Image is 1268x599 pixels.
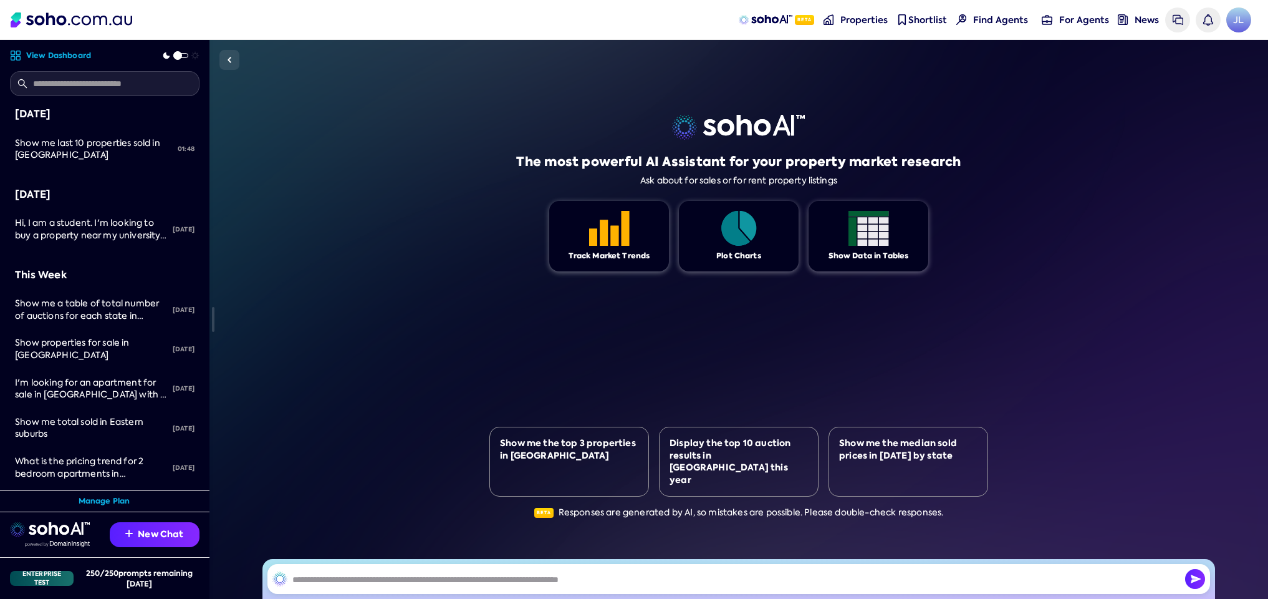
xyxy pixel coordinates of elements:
div: [DATE] [168,454,199,482]
div: What is the pricing trend for 2 bedroom apartments in North Sydney for the past 2 years? [15,455,168,480]
img: sohoai logo [672,115,805,140]
div: Show me a table of total number of auctions for each state in Australia, add a column for total S... [15,298,168,322]
span: Properties [840,14,888,26]
div: Show me the top 3 properties in [GEOGRAPHIC_DATA] [500,437,638,462]
span: Hi, I am a student. I'm looking to buy a property near my university. I go to UNSW and I want two... [15,217,166,265]
span: Beta [534,508,554,518]
span: Shortlist [908,14,947,26]
span: Show me a table of total number of auctions for each state in [GEOGRAPHIC_DATA], add a column for... [15,298,159,370]
img: for-agents-nav icon [1042,14,1052,25]
img: Feature 1 icon [589,211,630,246]
div: This Week [15,267,195,283]
span: Find Agents [973,14,1028,26]
span: For Agents [1059,14,1109,26]
div: [DATE] [15,106,195,122]
a: Show properties for sale in [GEOGRAPHIC_DATA] [10,329,168,369]
img: sohoai logo [10,522,90,537]
div: [DATE] [15,187,195,203]
img: Recommendation icon [125,530,133,537]
div: Show properties for sale in Oberon [15,337,168,361]
img: messages icon [1173,14,1183,25]
div: Plot Charts [716,251,761,261]
div: 250 / 250 prompts remaining [DATE] [79,568,199,589]
div: Enterprise Test [10,571,74,586]
div: Hi, I am a student. I'm looking to buy a property near my university. I go to UNSW and I want two... [15,217,168,241]
span: What is the pricing trend for 2 bedroom apartments in [GEOGRAPHIC_DATA] for the past 2 years? [15,455,161,504]
span: Show properties for sale in [GEOGRAPHIC_DATA] [15,337,130,361]
img: Soho Logo [11,12,132,27]
div: Ask about for sales or for rent property listings [640,175,837,186]
img: properties-nav icon [824,14,834,25]
a: Avatar of Jonathan Lui [1226,7,1251,32]
img: Feature 1 icon [848,211,889,246]
span: JL [1226,7,1251,32]
div: Show me total sold in Eastern suburbs [15,416,168,441]
img: SohoAI logo black [272,572,287,587]
button: New Chat [110,522,199,547]
h1: The most powerful AI Assistant for your property market research [516,153,961,170]
a: Show me the average rental yield for the 5 capital cities of [GEOGRAPHIC_DATA] [10,487,168,527]
a: Show me total sold in Eastern suburbs [10,409,168,448]
img: news-nav icon [1118,14,1128,25]
img: Find agents icon [956,14,967,25]
a: What is the pricing trend for 2 bedroom apartments in [GEOGRAPHIC_DATA] for the past 2 years? [10,448,168,487]
div: Show me last 10 properties sold in Darlinghurst [15,137,173,162]
span: News [1135,14,1159,26]
a: Manage Plan [79,496,130,507]
div: [DATE] [168,375,199,402]
img: Sidebar toggle icon [222,52,237,67]
div: Show me the median sold prices in [DATE] by state [839,437,977,462]
a: Messages [1165,7,1190,32]
img: Data provided by Domain Insight [25,541,90,547]
div: 01:48 [173,135,199,163]
span: Show me last 10 properties sold in [GEOGRAPHIC_DATA] [15,137,160,161]
div: Responses are generated by AI, so mistakes are possible. Please double-check responses. [534,507,944,519]
a: View Dashboard [10,50,91,61]
a: Show me last 10 properties sold in [GEOGRAPHIC_DATA] [10,130,173,169]
span: I'm looking for an apartment for sale in [GEOGRAPHIC_DATA] with 3 bedrooms, my budget is $1.5M to... [15,377,166,425]
div: [DATE] [168,336,199,363]
a: Show me a table of total number of auctions for each state in [GEOGRAPHIC_DATA], add a column for... [10,290,168,329]
img: shortlist-nav icon [896,14,907,25]
div: Show Data in Tables [829,251,909,261]
a: I'm looking for an apartment for sale in [GEOGRAPHIC_DATA] with 3 bedrooms, my budget is $1.5M to... [10,369,168,409]
div: [DATE] [168,216,199,243]
img: Send icon [1185,569,1205,589]
img: bell icon [1203,14,1213,25]
span: Show me total sold in Eastern suburbs [15,416,143,440]
button: Send [1185,569,1205,589]
a: Hi, I am a student. I'm looking to buy a property near my university. I go to UNSW and I want two... [10,210,168,249]
img: Feature 1 icon [719,211,759,246]
div: [DATE] [168,296,199,324]
span: Beta [795,15,814,25]
img: sohoAI logo [739,15,792,25]
div: [DATE] [168,415,199,442]
div: Track Market Trends [569,251,650,261]
a: Notifications [1196,7,1221,32]
div: I'm looking for an apartment for sale in Strathfield with 3 bedrooms, my budget is $1.5M to $1.6M. [15,377,168,401]
div: Display the top 10 auction results in [GEOGRAPHIC_DATA] this year [670,437,808,486]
